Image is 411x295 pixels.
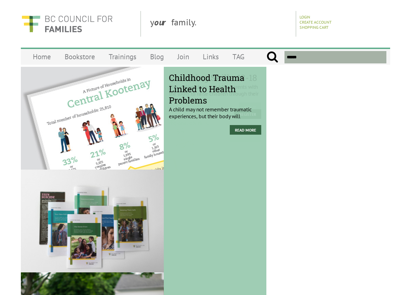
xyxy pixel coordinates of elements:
strong: our [154,16,171,28]
a: Bookstore [58,49,102,65]
img: BC Council for FAMILIES [21,11,113,37]
span: Childhood Trauma Linked to Health Problems [169,72,261,106]
a: Login [300,14,310,20]
a: Shopping Cart [300,25,329,30]
div: y family. [145,11,296,37]
a: Join [171,49,196,65]
a: TAG [226,49,251,65]
a: Home [26,49,58,65]
a: Blog [143,49,171,65]
a: Read More [230,125,261,135]
a: Trainings [102,49,143,65]
a: Create Account [300,20,332,25]
input: Submit [266,51,278,63]
a: Links [196,49,226,65]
